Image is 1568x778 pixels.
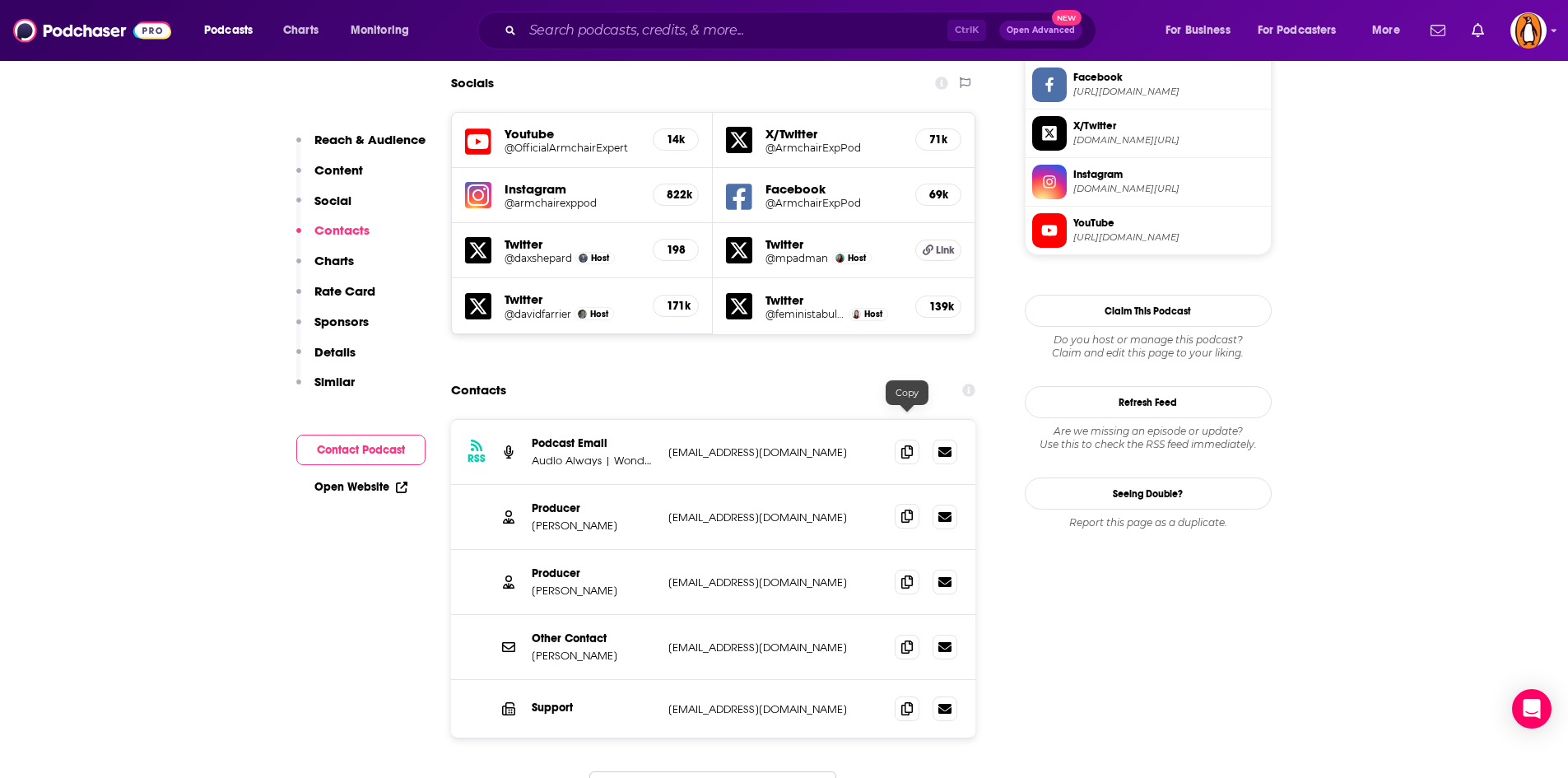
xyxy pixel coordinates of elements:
[532,631,655,645] p: Other Contact
[1025,478,1272,510] a: Seeing Double?
[835,254,844,263] img: Monica Padman
[765,252,828,264] h5: @mpadman
[765,308,844,320] a: @feministabulous
[283,19,319,42] span: Charts
[314,222,370,238] p: Contacts
[1247,17,1361,44] button: open menu
[579,254,588,263] img: Dax Shepard
[314,132,426,147] p: Reach & Audience
[465,182,491,208] img: iconImage
[929,188,947,202] h5: 69k
[1154,17,1251,44] button: open menu
[314,344,356,360] p: Details
[505,126,640,142] h5: Youtube
[1510,12,1547,49] img: User Profile
[1025,516,1272,529] div: Report this page as a duplicate.
[1025,425,1272,451] div: Are we missing an episode or update? Use this to check the RSS feed immediately.
[505,197,640,209] a: @armchairexppod
[667,133,685,147] h5: 14k
[505,308,571,320] a: @davidfarrier
[1424,16,1452,44] a: Show notifications dropdown
[505,142,640,154] a: @OfficialArmchairExpert
[668,445,882,459] p: [EMAIL_ADDRESS][DOMAIN_NAME]
[1052,10,1082,26] span: New
[314,374,355,389] p: Similar
[1361,17,1421,44] button: open menu
[314,162,363,178] p: Content
[296,314,369,344] button: Sponsors
[451,375,506,406] h2: Contacts
[765,292,902,308] h5: Twitter
[296,162,363,193] button: Content
[578,310,587,319] img: David Farrier
[765,197,902,209] a: @ArmchairExpPod
[929,133,947,147] h5: 71k
[1512,689,1552,729] div: Open Intercom Messenger
[1073,167,1264,182] span: Instagram
[667,243,685,257] h5: 198
[451,68,494,99] h2: Socials
[532,701,655,715] p: Support
[314,480,407,494] a: Open Website
[1073,183,1264,195] span: instagram.com/armchairexppod
[590,309,608,319] span: Host
[493,12,1112,49] div: Search podcasts, credits, & more...
[532,436,655,450] p: Podcast Email
[296,193,351,223] button: Social
[1007,26,1075,35] span: Open Advanced
[314,193,351,208] p: Social
[339,17,430,44] button: open menu
[1073,134,1264,147] span: twitter.com/ArmchairExpPod
[886,380,928,405] div: Copy
[532,584,655,598] p: [PERSON_NAME]
[532,649,655,663] p: [PERSON_NAME]
[13,15,171,46] a: Podchaser - Follow, Share and Rate Podcasts
[915,240,961,261] a: Link
[296,283,375,314] button: Rate Card
[864,309,882,319] span: Host
[947,20,986,41] span: Ctrl K
[505,236,640,252] h5: Twitter
[765,126,902,142] h5: X/Twitter
[505,291,640,307] h5: Twitter
[272,17,328,44] a: Charts
[351,19,409,42] span: Monitoring
[936,244,955,257] span: Link
[668,702,882,716] p: [EMAIL_ADDRESS][DOMAIN_NAME]
[505,252,572,264] a: @daxshepard
[852,310,861,319] img: Liz Plank
[532,566,655,580] p: Producer
[1032,165,1264,199] a: Instagram[DOMAIN_NAME][URL]
[523,17,947,44] input: Search podcasts, credits, & more...
[314,253,354,268] p: Charts
[314,314,369,329] p: Sponsors
[668,641,882,655] p: [EMAIL_ADDRESS][DOMAIN_NAME]
[668,575,882,589] p: [EMAIL_ADDRESS][DOMAIN_NAME]
[296,374,355,404] button: Similar
[765,181,902,197] h5: Facebook
[468,452,486,465] h3: RSS
[1510,12,1547,49] button: Show profile menu
[929,300,947,314] h5: 139k
[1258,19,1337,42] span: For Podcasters
[667,188,685,202] h5: 822k
[1166,19,1231,42] span: For Business
[296,132,426,162] button: Reach & Audience
[296,222,370,253] button: Contacts
[1372,19,1400,42] span: More
[532,501,655,515] p: Producer
[1073,216,1264,231] span: YouTube
[765,142,902,154] a: @ArmchairExpPod
[296,435,426,465] button: Contact Podcast
[1025,295,1272,327] button: Claim This Podcast
[1073,70,1264,85] span: Facebook
[296,344,356,375] button: Details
